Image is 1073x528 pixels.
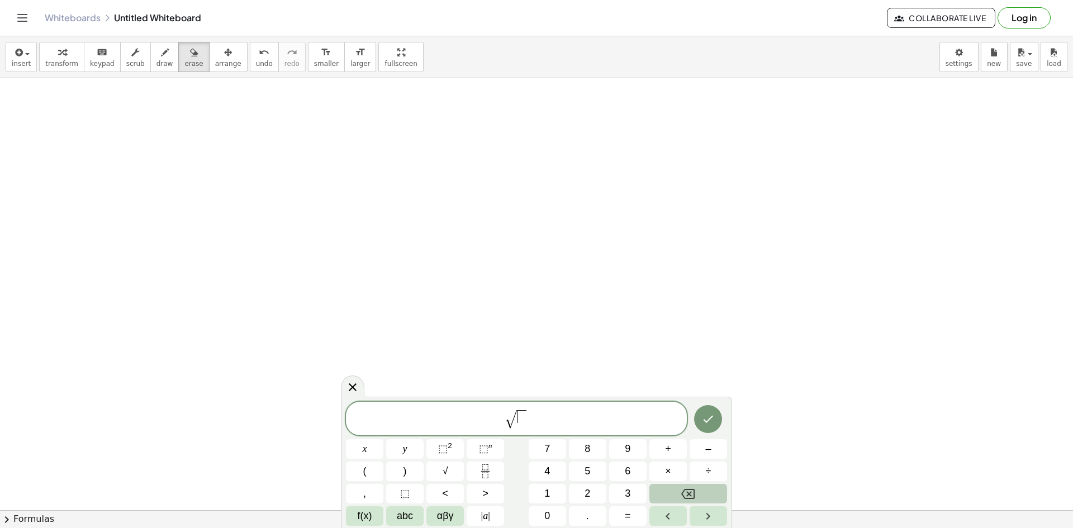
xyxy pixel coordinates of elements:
[1016,60,1032,68] span: save
[426,506,464,526] button: Greek alphabet
[665,441,671,456] span: +
[84,42,121,72] button: keyboardkeypad
[346,506,383,526] button: Functions
[649,506,687,526] button: Left arrow
[250,42,279,72] button: undoundo
[178,42,209,72] button: erase
[426,462,464,481] button: Square root
[467,462,504,481] button: Fraction
[442,486,448,501] span: <
[1047,60,1061,68] span: load
[363,441,367,456] span: x
[397,508,413,524] span: abc
[346,462,383,481] button: (
[544,441,550,456] span: 7
[625,464,630,479] span: 6
[6,42,37,72] button: insert
[287,46,297,59] i: redo
[448,441,452,450] sup: 2
[314,60,339,68] span: smaller
[97,46,107,59] i: keyboard
[706,464,711,479] span: ÷
[150,42,179,72] button: draw
[363,464,367,479] span: (
[45,60,78,68] span: transform
[120,42,151,72] button: scrub
[981,42,1008,72] button: new
[544,464,550,479] span: 4
[363,486,366,501] span: ,
[209,42,248,72] button: arrange
[939,42,979,72] button: settings
[529,439,566,459] button: 7
[12,60,31,68] span: insert
[358,508,372,524] span: f(x)
[346,439,383,459] button: x
[386,484,424,503] button: Placeholder
[386,462,424,481] button: )
[426,439,464,459] button: Squared
[569,462,606,481] button: 5
[569,506,606,526] button: .
[467,506,504,526] button: Absolute value
[694,405,722,433] button: Done
[896,13,986,23] span: Collaborate Live
[625,441,630,456] span: 9
[386,439,424,459] button: y
[400,486,410,501] span: ⬚
[355,46,365,59] i: format_size
[403,464,407,479] span: )
[887,8,995,28] button: Collaborate Live
[278,42,306,72] button: redoredo
[443,464,448,479] span: √
[481,508,490,524] span: a
[350,60,370,68] span: larger
[517,411,524,424] span: ​
[378,42,423,72] button: fullscreen
[586,508,589,524] span: .
[665,464,671,479] span: ×
[946,60,972,68] span: settings
[488,441,492,450] sup: n
[184,60,203,68] span: erase
[284,60,300,68] span: redo
[126,60,145,68] span: scrub
[1010,42,1038,72] button: save
[39,42,84,72] button: transform
[609,484,647,503] button: 3
[649,439,687,459] button: Plus
[215,60,241,68] span: arrange
[482,486,488,501] span: >
[569,484,606,503] button: 2
[479,443,488,454] span: ⬚
[529,462,566,481] button: 4
[544,508,550,524] span: 0
[585,486,590,501] span: 2
[529,484,566,503] button: 1
[1041,42,1067,72] button: load
[529,506,566,526] button: 0
[649,484,727,503] button: Backspace
[156,60,173,68] span: draw
[481,510,483,521] span: |
[609,506,647,526] button: Equals
[544,486,550,501] span: 1
[987,60,1001,68] span: new
[346,484,383,503] button: ,
[585,464,590,479] span: 5
[384,60,417,68] span: fullscreen
[609,439,647,459] button: 9
[690,506,727,526] button: Right arrow
[705,441,711,456] span: –
[998,7,1051,28] button: Log in
[256,60,273,68] span: undo
[467,439,504,459] button: Superscript
[690,439,727,459] button: Minus
[649,462,687,481] button: Times
[90,60,115,68] span: keypad
[45,12,101,23] a: Whiteboards
[609,462,647,481] button: 6
[625,508,631,524] span: =
[585,441,590,456] span: 8
[505,411,516,429] span: √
